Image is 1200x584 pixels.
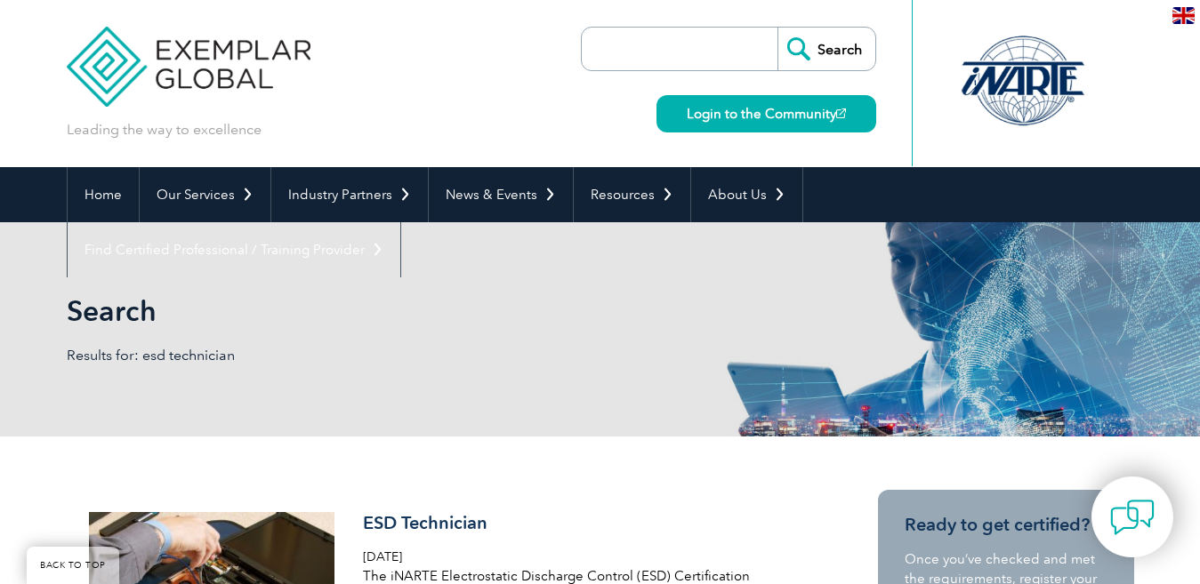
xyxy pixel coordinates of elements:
[140,167,270,222] a: Our Services
[67,346,600,365] p: Results for: esd technician
[836,108,846,118] img: open_square.png
[1172,7,1195,24] img: en
[271,167,428,222] a: Industry Partners
[363,549,402,564] span: [DATE]
[68,222,400,277] a: Find Certified Professional / Training Provider
[691,167,802,222] a: About Us
[363,512,785,534] h3: ESD Technician
[67,120,262,140] p: Leading the way to excellence
[68,167,139,222] a: Home
[429,167,573,222] a: News & Events
[1110,495,1155,540] img: contact-chat.png
[777,28,875,70] input: Search
[656,95,876,132] a: Login to the Community
[67,293,750,328] h1: Search
[905,514,1107,536] h3: Ready to get certified?
[27,547,119,584] a: BACK TO TOP
[574,167,690,222] a: Resources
